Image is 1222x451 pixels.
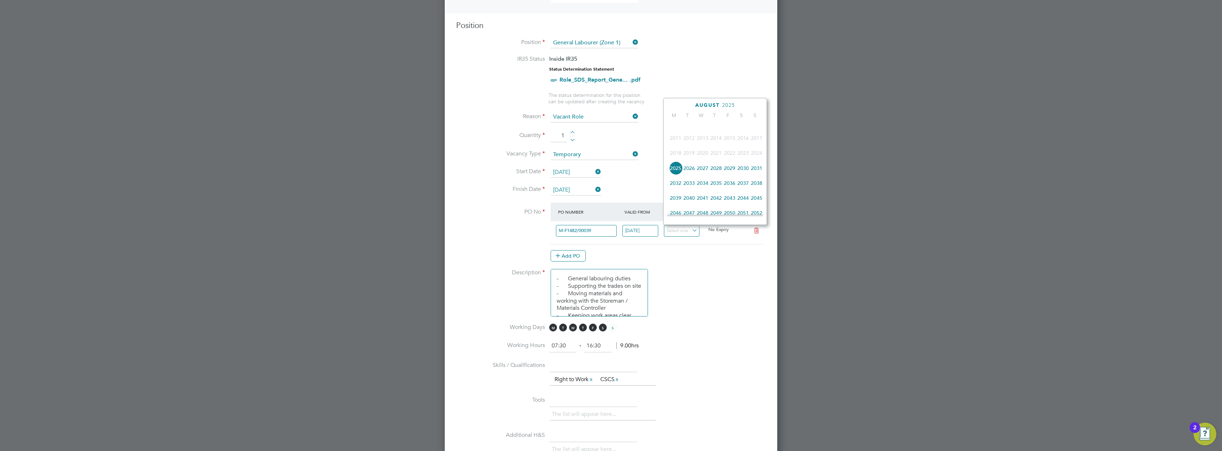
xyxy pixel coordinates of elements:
label: Tools [456,396,545,404]
span: 2019 [682,146,696,160]
span: S [748,112,762,119]
span: W [694,112,708,119]
div: Valid From [623,205,664,218]
label: Description [456,269,545,276]
span: 2037 [736,176,750,190]
span: ‐ [578,342,583,349]
label: Working Hours [456,342,545,349]
span: 2025 [669,161,682,175]
span: 2023 [736,146,750,160]
span: T [681,112,694,119]
label: Reason [456,113,545,120]
span: 2016 [736,131,750,145]
span: Inside IR35 [549,55,577,62]
span: 2042 [709,191,723,205]
span: 2015 [723,131,736,145]
a: x [615,375,620,384]
span: 2031 [750,161,763,175]
span: 2036 [723,176,736,190]
span: 2014 [709,131,723,145]
span: 2026 [682,161,696,175]
span: 2040 [682,191,696,205]
button: Add PO [551,250,586,262]
span: 2030 [736,161,750,175]
span: F [589,324,597,331]
strong: Status Determination Statement [549,67,614,72]
span: M [667,112,681,119]
input: Select one [551,112,638,122]
span: 2048 [696,206,709,220]
span: 2032 [669,176,682,190]
span: S [599,324,607,331]
div: PO Number [556,205,623,218]
label: Position [456,39,545,46]
span: S [609,324,617,331]
span: 2012 [682,131,696,145]
input: Search for... [551,38,638,48]
input: Select one [551,185,601,196]
label: Vacancy Type [456,150,545,158]
span: 2039 [669,191,682,205]
li: CSCS [598,375,622,384]
label: Quantity [456,132,545,139]
span: S [735,112,748,119]
a: Role_SDS_Report_Gene... .pdf [559,76,640,83]
span: F [721,112,735,119]
a: x [589,375,594,384]
h3: Position [456,21,766,31]
span: 2027 [696,161,709,175]
span: August [695,102,720,108]
span: 2038 [750,176,763,190]
span: 2033 [682,176,696,190]
span: 2022 [723,146,736,160]
span: 2028 [709,161,723,175]
span: T [559,324,567,331]
span: 2046 [669,206,682,220]
span: 2020 [696,146,709,160]
input: Select one [664,225,700,237]
label: Additional H&S [456,431,545,439]
span: T [579,324,587,331]
input: Select one [551,167,601,178]
span: 2052 [750,206,763,220]
span: 2024 [750,146,763,160]
label: Working Days [456,324,545,331]
label: Skills / Qualifications [456,362,545,369]
span: 2047 [682,206,696,220]
span: 2029 [723,161,736,175]
input: Search for... [556,225,617,237]
span: 9.00hrs [616,342,639,349]
span: 2021 [709,146,723,160]
label: IR35 Status [456,55,545,63]
span: 2017 [750,131,763,145]
span: 2034 [696,176,709,190]
label: PO No [456,208,545,216]
span: 2041 [696,191,709,205]
label: Finish Date [456,186,545,193]
span: T [708,112,721,119]
span: 2011 [669,131,682,145]
div: 2 [1193,428,1196,437]
input: Select one [622,225,658,237]
button: Open Resource Center, 2 new notifications [1194,423,1216,445]
span: 2035 [709,176,723,190]
span: 2018 [669,146,682,160]
span: 2025 [722,102,735,108]
span: 2013 [696,131,709,145]
span: 2044 [736,191,750,205]
input: 17:00 [584,340,611,352]
span: 2049 [709,206,723,220]
span: W [569,324,577,331]
li: Right to Work [552,375,596,384]
input: Select one [551,149,638,160]
li: The list will appear here... [552,409,619,419]
span: 2051 [736,206,750,220]
span: 2045 [750,191,763,205]
span: M [549,324,557,331]
span: 2050 [723,206,736,220]
span: 2043 [723,191,736,205]
label: Start Date [456,168,545,175]
span: No Expiry [708,226,729,232]
span: The status determination for this position can be updated after creating the vacancy [548,92,644,105]
input: 08:00 [549,340,577,352]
